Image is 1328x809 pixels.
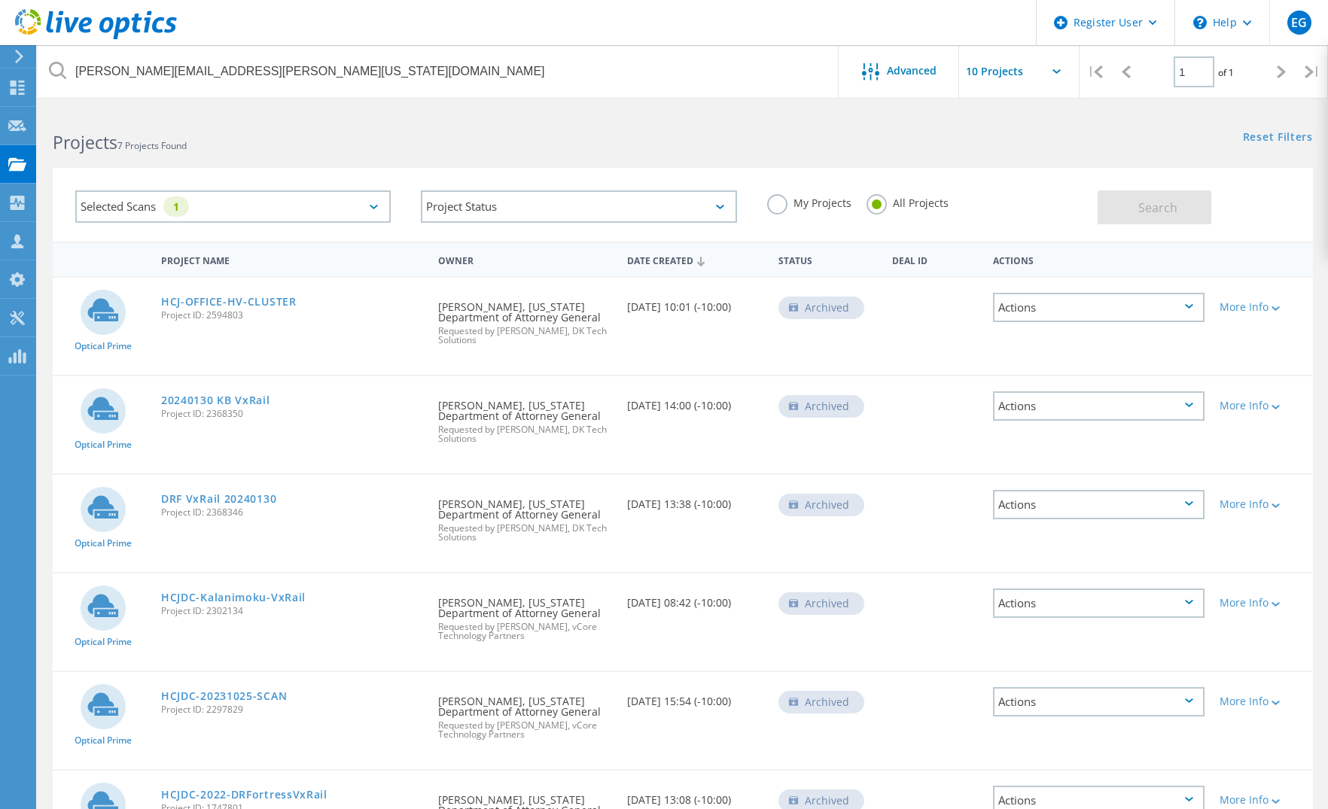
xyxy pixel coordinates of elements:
div: [PERSON_NAME], [US_STATE] Department of Attorney General [431,278,620,360]
div: Archived [778,592,864,615]
a: Reset Filters [1243,132,1313,144]
div: Deal Id [885,245,985,273]
div: [DATE] 08:42 (-10:00) [620,573,771,623]
div: | [1080,45,1110,99]
label: My Projects [767,194,851,208]
div: [PERSON_NAME], [US_STATE] Department of Attorney General [431,573,620,655]
div: Actions [993,589,1205,618]
span: Optical Prime [75,736,132,745]
div: More Info [1220,696,1305,707]
span: Advanced [887,65,937,76]
div: Project Name [154,245,431,273]
span: Optical Prime [75,440,132,449]
button: Search [1098,190,1211,224]
div: Archived [778,395,864,418]
svg: \n [1193,16,1207,29]
span: Search [1138,199,1177,216]
span: Project ID: 2302134 [161,607,423,616]
span: Optical Prime [75,539,132,548]
div: More Info [1220,598,1305,608]
span: Project ID: 2594803 [161,311,423,320]
div: [DATE] 13:38 (-10:00) [620,475,771,525]
span: Optical Prime [75,342,132,351]
span: Requested by [PERSON_NAME], DK Tech Solutions [438,327,612,345]
span: Requested by [PERSON_NAME], DK Tech Solutions [438,524,612,542]
div: More Info [1220,400,1305,411]
span: Requested by [PERSON_NAME], vCore Technology Partners [438,721,612,739]
div: [DATE] 10:01 (-10:00) [620,278,771,327]
div: More Info [1220,302,1305,312]
a: HCJDC-2022-DRFortressVxRail [161,789,327,800]
span: Project ID: 2297829 [161,705,423,714]
a: Live Optics Dashboard [15,32,177,42]
a: DRF VxRail 20240130 [161,494,276,504]
div: | [1297,45,1328,99]
div: Selected Scans [75,190,391,223]
span: EG [1291,17,1307,29]
a: HCJDC-Kalanimoku-VxRail [161,592,306,603]
div: Archived [778,494,864,516]
span: Requested by [PERSON_NAME], vCore Technology Partners [438,622,612,640]
div: 1 [163,196,189,217]
a: 20240130 KB VxRail [161,395,270,406]
div: Archived [778,691,864,713]
div: Actions [985,245,1212,273]
input: Search projects by name, owner, ID, company, etc [38,45,839,98]
div: Actions [993,687,1205,716]
div: [PERSON_NAME], [US_STATE] Department of Attorney General [431,672,620,754]
span: of 1 [1218,66,1234,79]
div: More Info [1220,499,1305,509]
b: Projects [53,130,117,154]
div: [PERSON_NAME], [US_STATE] Department of Attorney General [431,475,620,557]
div: More Info [1220,795,1305,805]
div: Date Created [620,245,771,274]
div: Project Status [421,190,736,223]
span: Requested by [PERSON_NAME], DK Tech Solutions [438,425,612,443]
div: Status [771,245,885,273]
div: Actions [993,391,1205,421]
div: [DATE] 14:00 (-10:00) [620,376,771,426]
label: All Projects [867,194,949,208]
span: 7 Projects Found [117,139,187,152]
div: [PERSON_NAME], [US_STATE] Department of Attorney General [431,376,620,458]
div: Actions [993,490,1205,519]
span: Optical Prime [75,637,132,646]
div: Actions [993,293,1205,322]
span: Project ID: 2368346 [161,508,423,517]
a: HCJ-OFFICE-HV-CLUSTER [161,297,297,307]
div: Archived [778,297,864,319]
span: Project ID: 2368350 [161,409,423,418]
div: Owner [431,245,620,273]
div: [DATE] 15:54 (-10:00) [620,672,771,722]
a: HCJDC-20231025-SCAN [161,691,287,701]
